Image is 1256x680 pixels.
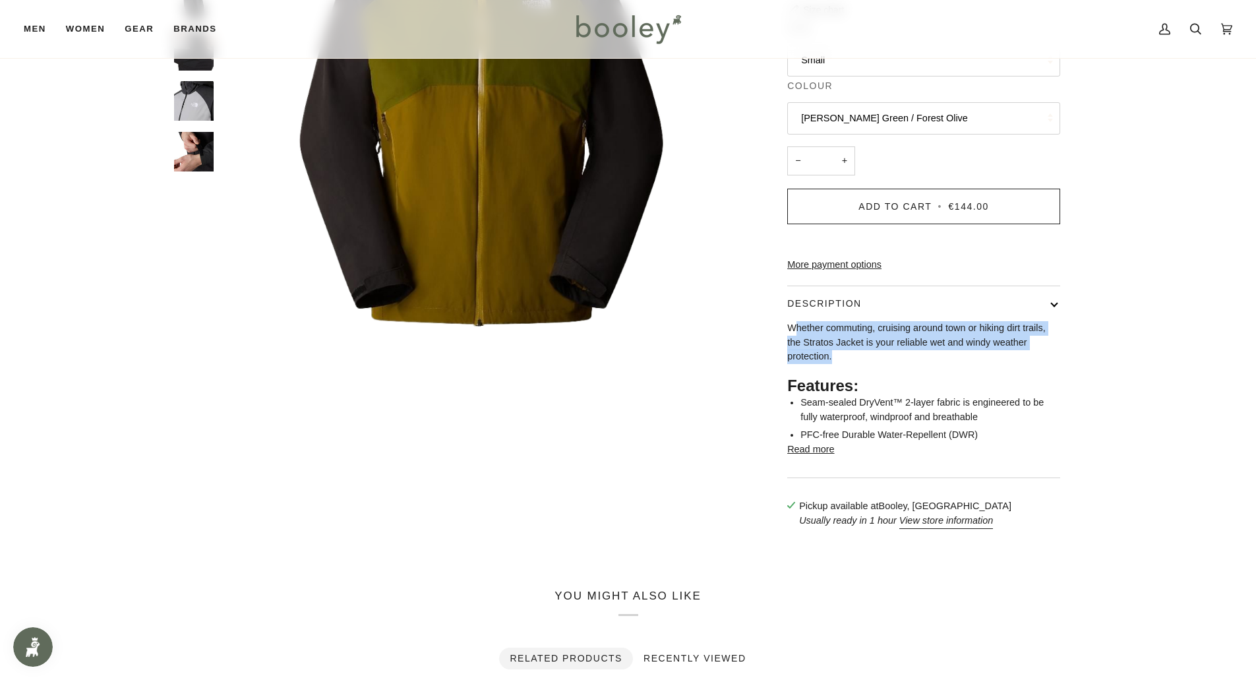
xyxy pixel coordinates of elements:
[787,321,1060,364] p: Whether commuting, cruising around town or hiking dirt trails, the Stratos Jacket is your reliabl...
[949,201,989,212] span: €144.00
[570,10,686,48] img: Booley
[787,146,808,176] button: −
[858,201,932,212] span: Add to Cart
[787,286,1060,321] button: Description
[66,22,105,36] span: Women
[799,499,1011,514] p: Pickup available at
[936,201,945,212] span: •
[499,648,633,669] button: Related products
[787,44,1060,77] button: Small
[787,376,1060,396] h2: Features:
[633,648,757,669] button: Recently viewed
[24,22,46,36] span: Men
[125,22,154,36] span: Gear
[800,396,1060,424] li: Seam-sealed DryVent™ 2-layer fabric is engineered to be fully waterproof, windproof and breathable
[879,501,1011,511] strong: Booley, [GEOGRAPHIC_DATA]
[787,146,855,176] input: Quantity
[787,102,1060,135] button: [PERSON_NAME] Green / Forest Olive
[800,428,1060,443] li: PFC-free Durable Water-Repellent (DWR)
[173,22,216,36] span: Brands
[174,589,1083,616] h2: You might also like
[834,146,855,176] button: +
[787,189,1060,224] button: Add to Cart • €144.00
[174,132,214,171] img: The North Face Men's Stratos Jacket TNF Black / Meld Grey / Asphalt Grey - Booley Galway
[174,81,214,121] img: The North Face Men's Stratos Jacket TNF Black / Meld Grey / Asphalt Grey - Booley Galway
[13,627,53,667] iframe: Button to open loyalty program pop-up
[787,258,1060,272] a: More payment options
[643,653,746,664] span: Recently viewed
[799,514,1011,528] p: Usually ready in 1 hour
[510,653,622,664] span: Related products
[787,443,834,457] button: Read more
[899,514,994,528] button: View store information
[787,79,833,93] span: Colour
